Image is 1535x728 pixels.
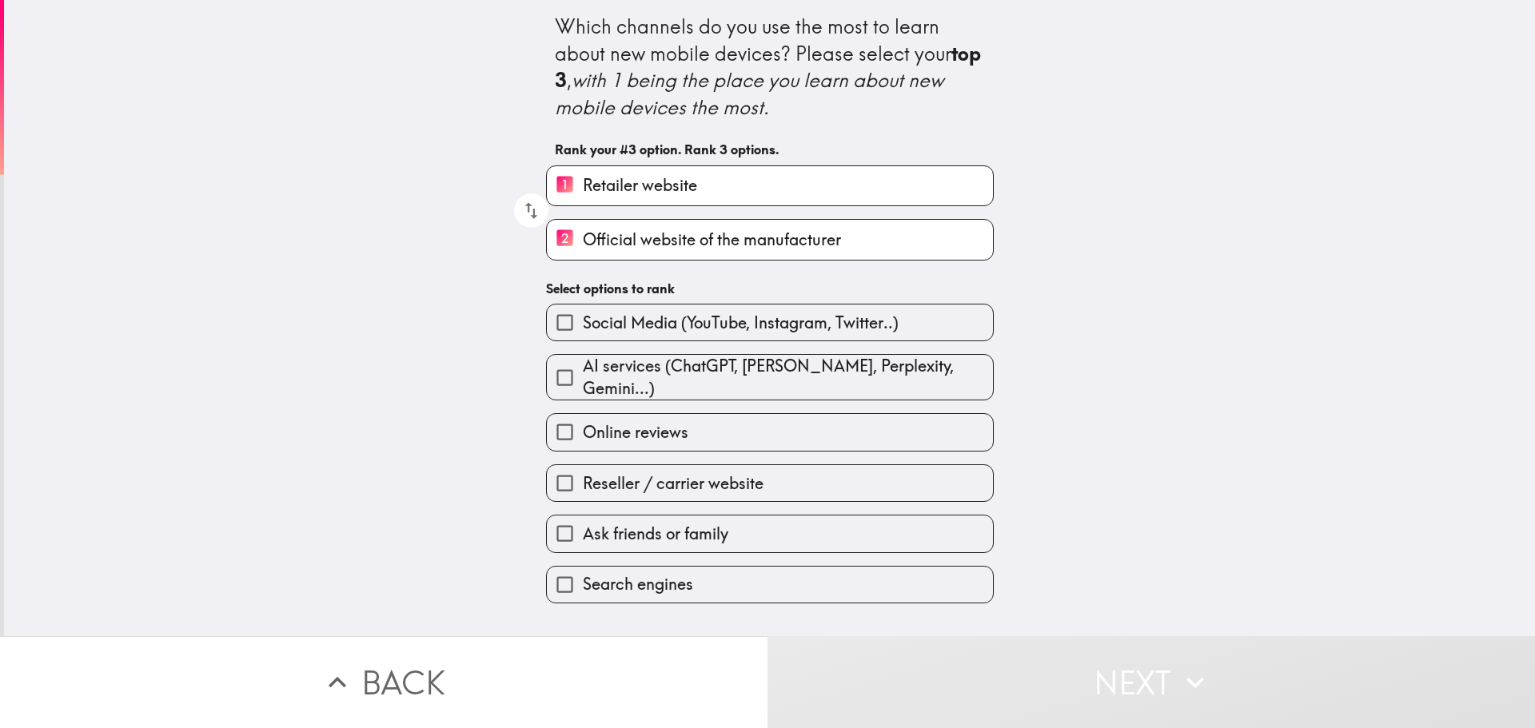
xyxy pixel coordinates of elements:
h6: Rank your #3 option. Rank 3 options. [555,141,985,158]
span: Retailer website [583,174,697,197]
button: Ask friends or family [547,515,993,551]
button: Search engines [547,567,993,603]
span: Search engines [583,573,693,595]
span: AI services (ChatGPT, [PERSON_NAME], Perplexity, Gemini...) [583,355,993,400]
span: Ask friends or family [583,523,728,545]
span: Social Media (YouTube, Instagram, Twitter..) [583,312,899,334]
button: Next [767,636,1535,728]
div: Which channels do you use the most to learn about new mobile devices? Please select your , [555,14,985,121]
span: Official website of the manufacturer [583,229,841,251]
button: AI services (ChatGPT, [PERSON_NAME], Perplexity, Gemini...) [547,355,993,400]
span: Online reviews [583,421,688,444]
button: Reseller / carrier website [547,465,993,501]
button: Online reviews [547,414,993,450]
h6: Select options to rank [546,280,994,297]
button: 2Official website of the manufacturer [547,220,993,259]
button: Social Media (YouTube, Instagram, Twitter..) [547,304,993,340]
i: with 1 being the place you learn about new mobile devices the most. [555,68,948,119]
span: Reseller / carrier website [583,472,764,495]
button: 1Retailer website [547,166,993,205]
